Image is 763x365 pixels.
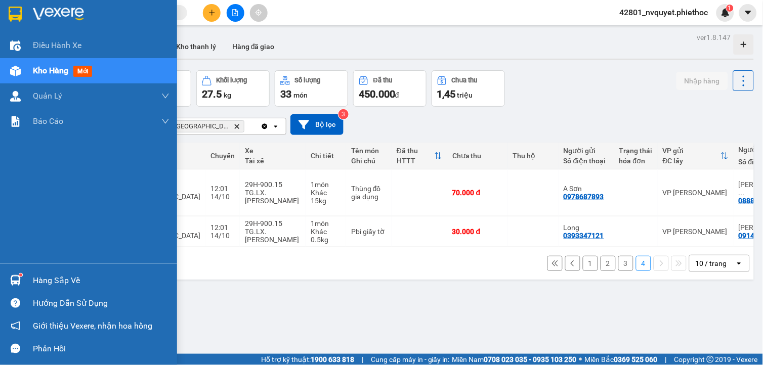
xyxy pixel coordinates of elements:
div: Chưa thu [452,152,503,160]
div: Tài xế [245,157,301,165]
span: down [161,117,169,125]
span: message [11,344,20,353]
div: Hướng dẫn sử dụng [33,296,169,311]
div: Đã thu [373,77,392,84]
div: Thu hộ [513,152,554,160]
div: hóa đơn [619,157,653,165]
div: Chưa thu [452,77,478,84]
div: Tên món [351,147,387,155]
span: aim [255,9,262,16]
div: 29H-900.15 [245,180,301,189]
div: Xe [245,147,301,155]
div: TG.LX.[PERSON_NAME] [245,189,301,205]
div: Chi tiết [311,152,341,160]
div: VP [PERSON_NAME] [663,189,729,197]
button: 1 [583,256,598,271]
span: Điều hành xe [33,39,82,52]
button: Đã thu450.000đ [353,70,427,107]
span: ... [739,189,745,197]
div: Khối lượng [217,77,247,84]
img: logo-vxr [9,7,22,22]
div: TG.LX.[PERSON_NAME] [245,227,301,244]
button: Bộ lọc [290,114,344,135]
div: VP [PERSON_NAME] [663,227,729,236]
div: 0393347121 [564,232,604,240]
div: 29H-900.15 [245,219,301,227]
button: plus [203,4,221,22]
span: | [665,354,667,365]
img: warehouse-icon [10,91,21,102]
button: file-add [227,4,244,22]
th: Toggle SortBy [658,143,734,169]
div: 30.000 đ [452,227,503,236]
button: aim [250,4,268,22]
span: Quản Lý [33,89,62,102]
span: món [293,91,308,99]
img: warehouse-icon [10,275,21,286]
div: 1 món [311,180,341,189]
button: Kho thanh lý [168,34,224,59]
div: Khác [311,227,341,236]
span: triệu [457,91,473,99]
button: Hàng đã giao [224,34,283,59]
span: Miền Nam [452,354,577,365]
span: VP Thái Bình [165,122,230,130]
input: Selected VP Thái Bình. [246,121,247,131]
span: 1 [728,5,732,12]
sup: 1 [19,273,22,277]
div: 12:01 [210,185,235,193]
button: Số lượng33món [275,70,348,107]
div: 15 kg [311,197,341,205]
span: file-add [232,9,239,16]
strong: 0708 023 035 - 0935 103 250 [484,355,577,363]
span: mới [73,66,92,77]
strong: 1900 633 818 [311,355,354,363]
button: Khối lượng27.5kg [196,70,270,107]
div: Số điện thoại [564,157,609,165]
span: Hỗ trợ kỹ thuật: [261,354,354,365]
span: Miền Bắc [585,354,658,365]
div: Trạng thái [619,147,653,155]
span: 33 [280,88,291,100]
img: warehouse-icon [10,66,21,76]
span: Báo cáo [33,115,63,127]
img: solution-icon [10,116,21,127]
button: 4 [636,256,651,271]
div: 14/10 [210,232,235,240]
span: down [161,92,169,100]
div: 0.5 kg [311,236,341,244]
div: Long [564,223,609,232]
span: 450.000 [359,88,395,100]
span: caret-down [744,8,753,17]
div: Tạo kho hàng mới [734,34,754,55]
div: Thùng đồ gia dụng [351,185,387,201]
div: Người gửi [564,147,609,155]
div: Hàng sắp về [33,273,169,288]
span: question-circle [11,298,20,308]
div: ver 1.8.147 [697,32,731,43]
span: Cung cấp máy in - giấy in: [371,354,450,365]
span: Giới thiệu Vexere, nhận hoa hồng [33,320,152,332]
button: Chưa thu1,45 triệu [432,70,505,107]
div: 14/10 [210,193,235,201]
strong: 0369 525 060 [614,355,658,363]
span: notification [11,321,20,331]
span: đ [395,91,399,99]
div: Chuyến [210,152,235,160]
button: 2 [601,256,616,271]
svg: open [735,259,743,267]
span: 1,45 [437,88,456,100]
button: caret-down [739,4,757,22]
svg: Delete [234,123,240,129]
button: 3 [618,256,633,271]
div: Ghi chú [351,157,387,165]
div: Số lượng [295,77,321,84]
div: 0978687893 [564,193,604,201]
div: Phản hồi [33,341,169,356]
span: Kho hàng [33,66,68,75]
span: 42801_nvquyet.phiethoc [612,6,716,19]
div: 12:01 [210,223,235,232]
span: kg [224,91,231,99]
img: icon-new-feature [721,8,730,17]
span: ⚪️ [579,357,582,361]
